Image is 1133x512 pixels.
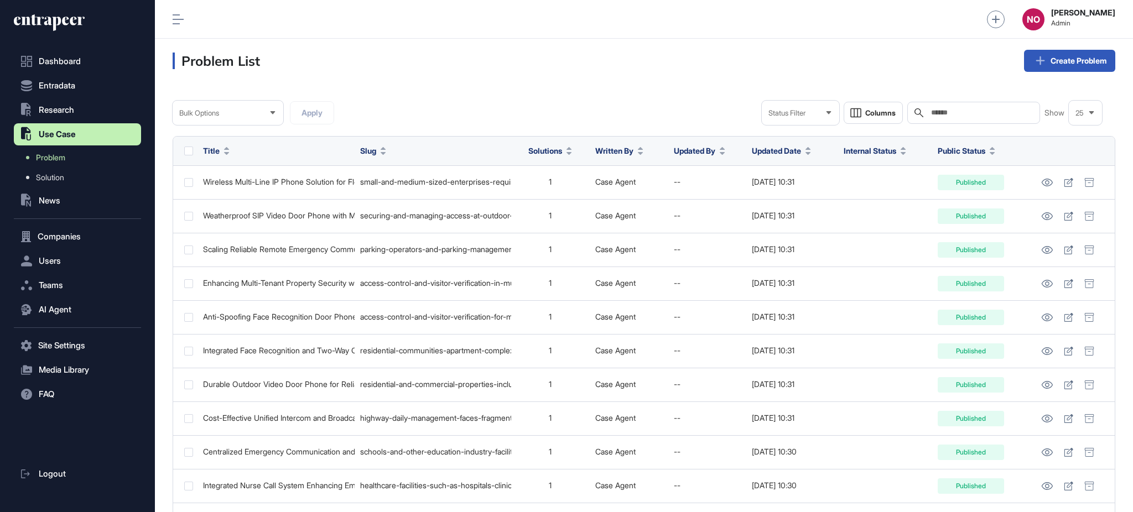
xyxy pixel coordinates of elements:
span: 1 [549,278,552,288]
span: Solutions [528,145,562,156]
div: Wireless Multi-Line IP Phone Solution for Flexible Small Business Communication and Conferencing [203,177,349,186]
span: Dashboard [39,57,81,66]
div: small-and-medium-sized-enterprises-require-reliable-voice-communication-but-face-challenges-deplo... [360,177,506,186]
span: -- [674,480,680,490]
span: -- [674,244,680,254]
div: Cost-Effective Unified Intercom and Broadcast System for Timely Highway Incident Management [203,414,349,422]
span: Admin [1051,19,1115,27]
span: Research [39,106,74,114]
div: [DATE] 10:31 [752,380,832,389]
button: Public Status [938,145,995,156]
span: 1 [549,211,552,220]
span: Companies [38,232,81,241]
div: [DATE] 10:31 [752,279,832,288]
a: Case Agent [595,278,636,288]
span: Slug [360,145,376,156]
span: 1 [549,480,552,490]
a: Case Agent [595,177,636,186]
button: Written By [595,145,643,156]
span: Bulk Options [179,109,219,117]
span: News [39,196,60,205]
button: Solutions [528,145,572,156]
div: Published [938,343,1004,359]
span: Logout [39,469,66,478]
span: 1 [549,177,552,186]
span: Site Settings [38,341,85,350]
button: Media Library [14,359,141,381]
strong: [PERSON_NAME] [1051,8,1115,17]
a: Problem [19,148,141,168]
span: Public Status [938,145,985,156]
button: NO [1022,8,1044,30]
div: [DATE] 10:31 [752,177,832,186]
div: [DATE] 10:30 [752,447,832,456]
span: Use Case [39,130,76,139]
button: Title [203,145,230,156]
span: -- [674,211,680,220]
div: residential-and-commercial-properties-including-apartments-commercial-buildings-communities-and-i... [360,380,506,389]
span: Title [203,145,220,156]
div: parking-operators-and-parking-management-services-face-challenges-providing-reliable-remote-emerg... [360,245,506,254]
a: Case Agent [595,312,636,321]
button: Use Case [14,123,141,145]
button: Updated Date [752,145,811,156]
span: -- [674,413,680,422]
span: 1 [549,346,552,355]
span: Columns [865,109,896,117]
span: Internal Status [844,145,896,156]
div: Anti-Spoofing Face Recognition Door Phone Enhancing Secure Access and Visitor Management [203,312,349,321]
div: Enhancing Multi-Tenant Property Security with Anti-Spoofing Face Recognition and Remote Access Co... [203,279,349,288]
div: Scaling Reliable Remote Emergency Communication in Distributed Parking Facilities via SIP Intercoms [203,245,349,254]
button: Teams [14,274,141,296]
div: healthcare-facilities-such-as-hospitals-clinics-nursing-homes-and-residential-care-communities-fa... [360,481,506,490]
span: -- [674,278,680,288]
div: [DATE] 10:31 [752,312,832,321]
span: FAQ [39,390,54,399]
span: Solution [36,173,64,182]
div: Published [938,175,1004,190]
span: Teams [39,281,63,290]
span: Media Library [39,365,89,374]
span: Updated By [674,145,715,156]
span: 25 [1075,109,1084,117]
span: 1 [549,312,552,321]
span: -- [674,447,680,456]
a: Case Agent [595,447,636,456]
div: Centralized Emergency Communication and Monitoring to Improve School Safety and Incident Response [203,447,349,456]
a: Case Agent [595,480,636,490]
span: 1 [549,413,552,422]
span: Status Filter [768,109,805,117]
button: Site Settings [14,335,141,357]
div: access-control-and-visitor-verification-in-multi-tenant-residential-and-commercial-properties-fac... [360,279,506,288]
button: Entradata [14,75,141,97]
span: 1 [549,379,552,389]
a: Logout [14,463,141,485]
div: Integrated Nurse Call System Enhancing Emergency Response and Accessibility in Healthcare Facilities [203,481,349,490]
span: Written By [595,145,633,156]
span: -- [674,346,680,355]
div: Published [938,242,1004,258]
h3: Problem List [173,53,260,69]
button: Columns [844,102,903,124]
div: highway-daily-management-faces-fragmented-and-delayed-communication-among-distributed-facilities-... [360,414,506,422]
div: Published [938,478,1004,494]
a: Dashboard [14,50,141,72]
div: [DATE] 10:31 [752,414,832,422]
div: [DATE] 10:31 [752,245,832,254]
span: Users [39,257,61,265]
span: -- [674,312,680,321]
a: Create Problem [1024,50,1115,72]
span: AI Agent [39,305,71,314]
div: Published [938,377,1004,393]
a: Case Agent [595,346,636,355]
div: Published [938,276,1004,291]
span: Problem [36,153,65,162]
span: 1 [549,244,552,254]
div: Weatherproof SIP Video Door Phone with Multi-Mode Access Control for Secure Outdoor Entry Management [203,211,349,220]
div: access-control-and-visitor-verification-for-multi-tenant-and-commercial-buildings-face-several-ch... [360,312,506,321]
button: News [14,190,141,212]
button: Companies [14,226,141,248]
a: Case Agent [595,211,636,220]
button: FAQ [14,383,141,405]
